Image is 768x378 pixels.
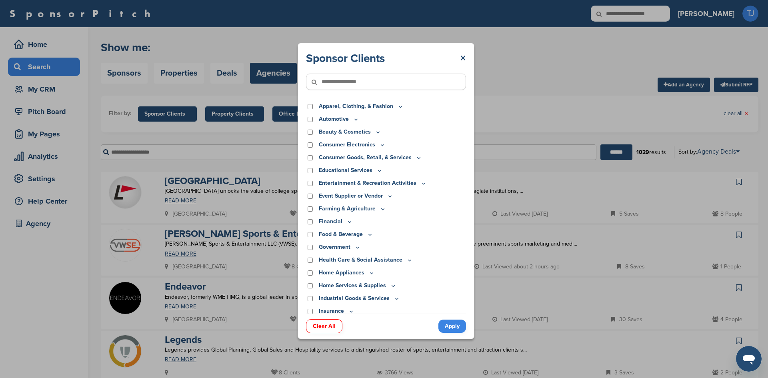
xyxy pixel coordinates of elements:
p: Home Appliances [319,268,375,277]
p: Food & Beverage [319,230,373,239]
p: Event Supplier or Vendor [319,192,393,200]
p: Government [319,243,361,252]
p: Apparel, Clothing, & Fashion [319,102,404,111]
a: × [460,51,466,66]
iframe: Button to launch messaging window [736,346,762,372]
p: Entertainment & Recreation Activities [319,179,427,188]
p: Educational Services [319,166,383,175]
p: Health Care & Social Assistance [319,256,413,264]
p: Automotive [319,115,359,124]
p: Home Services & Supplies [319,281,396,290]
a: Clear All [306,319,342,333]
p: Farming & Agriculture [319,204,386,213]
p: Consumer Electronics [319,140,386,149]
div: Sponsor Clients [306,51,466,66]
p: Industrial Goods & Services [319,294,400,303]
p: Insurance [319,307,354,316]
p: Beauty & Cosmetics [319,128,381,136]
a: Apply [438,320,466,333]
p: Consumer Goods, Retail, & Services [319,153,422,162]
p: Financial [319,217,353,226]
